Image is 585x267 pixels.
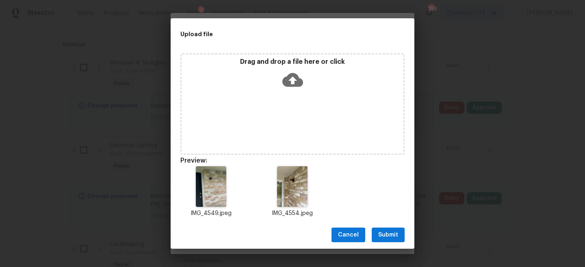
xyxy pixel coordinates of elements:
[196,166,226,207] img: 9k=
[338,230,359,240] span: Cancel
[372,228,405,243] button: Submit
[180,30,368,39] h2: Upload file
[378,230,398,240] span: Submit
[331,228,365,243] button: Cancel
[182,58,403,66] p: Drag and drop a file here or click
[180,209,242,218] p: IMG_4549.jpeg
[277,166,308,207] img: 2Q==
[262,209,323,218] p: IMG_4554.jpeg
